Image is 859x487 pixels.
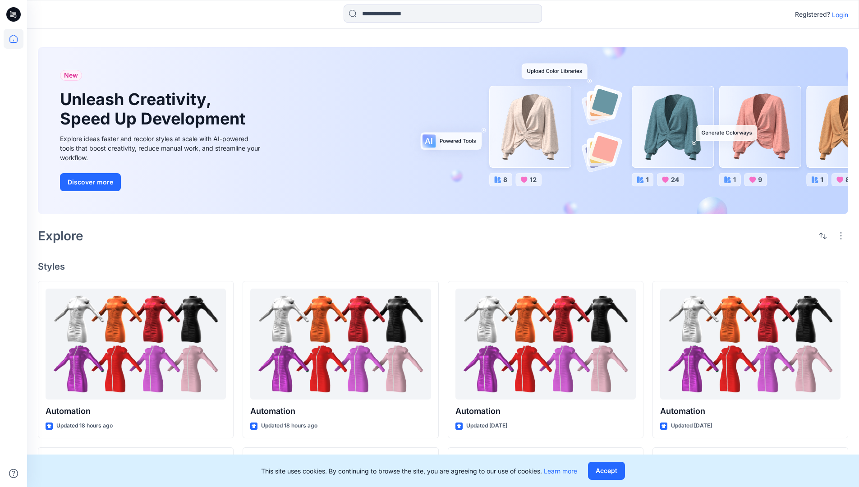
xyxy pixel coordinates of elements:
[60,134,263,162] div: Explore ideas faster and recolor styles at scale with AI-powered tools that boost creativity, red...
[38,261,848,272] h4: Styles
[60,90,249,129] h1: Unleash Creativity, Speed Up Development
[38,229,83,243] h2: Explore
[250,289,431,400] a: Automation
[795,9,830,20] p: Registered?
[261,421,317,431] p: Updated 18 hours ago
[455,405,636,418] p: Automation
[250,405,431,418] p: Automation
[455,289,636,400] a: Automation
[60,173,121,191] button: Discover more
[46,289,226,400] a: Automation
[832,10,848,19] p: Login
[671,421,712,431] p: Updated [DATE]
[544,467,577,475] a: Learn more
[56,421,113,431] p: Updated 18 hours ago
[660,289,841,400] a: Automation
[261,466,577,476] p: This site uses cookies. By continuing to browse the site, you are agreeing to our use of cookies.
[60,173,263,191] a: Discover more
[660,405,841,418] p: Automation
[46,405,226,418] p: Automation
[466,421,507,431] p: Updated [DATE]
[588,462,625,480] button: Accept
[64,70,78,81] span: New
